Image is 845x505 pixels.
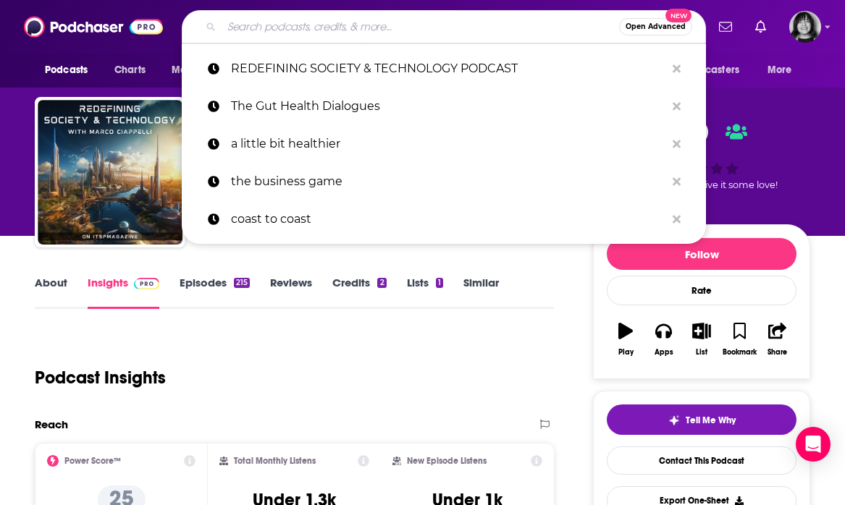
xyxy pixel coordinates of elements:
[407,456,487,466] h2: New Episode Listens
[607,238,796,270] button: Follow
[222,15,619,38] input: Search podcasts, credits, & more...
[660,56,760,84] button: open menu
[665,9,691,22] span: New
[757,56,810,84] button: open menu
[436,278,443,288] div: 1
[114,60,146,80] span: Charts
[134,278,159,289] img: Podchaser Pro
[64,456,121,466] h2: Power Score™
[45,60,88,80] span: Podcasts
[768,348,787,357] div: Share
[683,313,720,365] button: List
[768,60,792,80] span: More
[749,14,772,39] a: Show notifications dropdown
[607,276,796,305] div: Rate
[35,417,68,431] h2: Reach
[759,313,796,365] button: Share
[35,276,67,309] a: About
[618,348,634,357] div: Play
[24,13,163,41] img: Podchaser - Follow, Share and Rate Podcasts
[231,50,665,88] p: REDEFINING SOCIETY & TECHNOLOGY PODCAST
[789,11,821,43] span: Logged in as parkdalepublicity1
[789,11,821,43] button: Show profile menu
[796,427,831,462] div: Open Intercom Messenger
[463,276,499,309] a: Similar
[607,446,796,475] a: Contact This Podcast
[720,313,758,365] button: Bookmark
[231,200,665,238] p: coast to coast
[182,88,706,125] a: The Gut Health Dialogues
[35,56,106,84] button: open menu
[88,276,159,309] a: InsightsPodchaser Pro
[172,60,223,80] span: Monitoring
[234,456,316,466] h2: Total Monthly Listens
[619,18,692,35] button: Open AdvancedNew
[231,125,665,163] p: a little bit healthier
[35,367,166,389] h1: Podcast Insights
[270,276,312,309] a: Reviews
[105,56,154,84] a: Charts
[182,200,706,238] a: coast to coast
[377,278,386,288] div: 2
[182,125,706,163] a: a little bit healthier
[626,23,686,30] span: Open Advanced
[713,14,738,39] a: Show notifications dropdown
[182,10,706,43] div: Search podcasts, credits, & more...
[182,50,706,88] a: REDEFINING SOCIETY & TECHNOLOGY PODCAST
[161,56,242,84] button: open menu
[789,11,821,43] img: User Profile
[332,276,386,309] a: Credits2
[180,276,250,309] a: Episodes215
[407,276,443,309] a: Lists1
[38,100,182,245] img: Redefining Society and Technology Podcast
[234,278,250,288] div: 215
[231,88,665,125] p: The Gut Health Dialogues
[686,415,736,426] span: Tell Me Why
[696,348,707,357] div: List
[182,163,706,200] a: the business game
[231,163,665,200] p: the business game
[644,313,682,365] button: Apps
[607,313,644,365] button: Play
[607,404,796,435] button: tell me why sparkleTell Me Why
[668,415,680,426] img: tell me why sparkle
[723,348,757,357] div: Bookmark
[655,348,673,357] div: Apps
